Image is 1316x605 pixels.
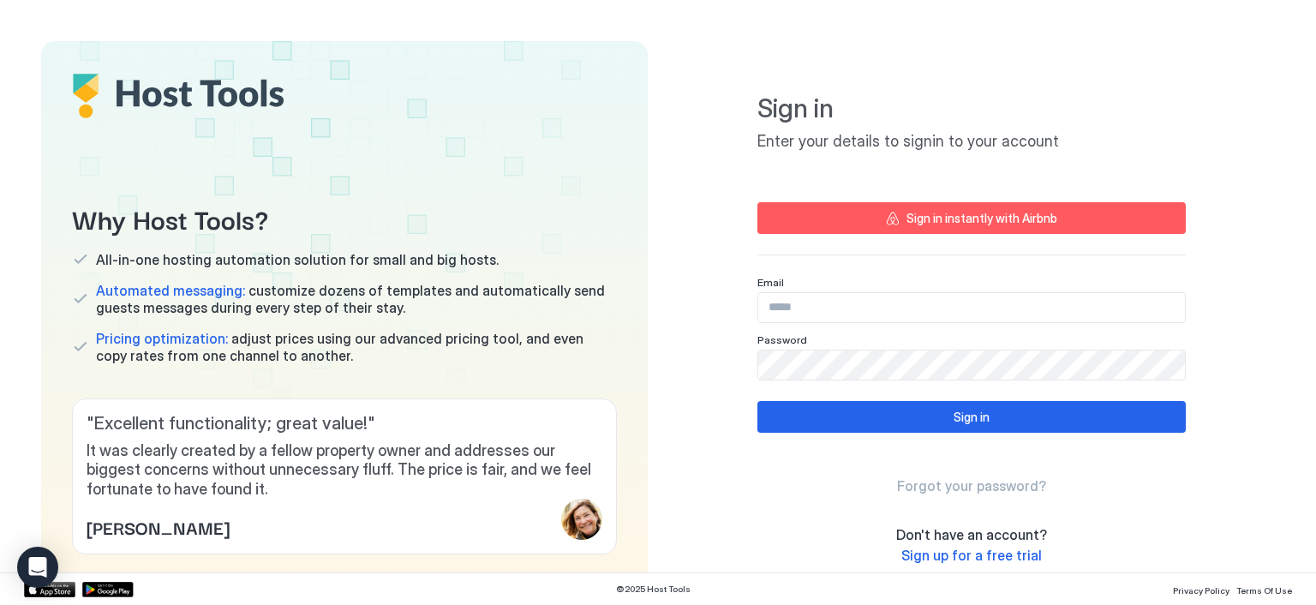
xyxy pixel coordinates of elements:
[72,199,617,237] span: Why Host Tools?
[758,350,1185,380] input: Input Field
[96,251,499,268] span: All-in-one hosting automation solution for small and big hosts.
[758,293,1185,322] input: Input Field
[897,477,1046,494] span: Forgot your password?
[757,132,1186,152] span: Enter your details to signin to your account
[757,333,807,346] span: Password
[954,408,990,426] div: Sign in
[82,582,134,597] a: Google Play Store
[1173,580,1229,598] a: Privacy Policy
[96,330,228,347] span: Pricing optimization:
[906,209,1057,227] div: Sign in instantly with Airbnb
[1173,585,1229,596] span: Privacy Policy
[757,202,1186,234] button: Sign in instantly with Airbnb
[96,282,617,316] span: customize dozens of templates and automatically send guests messages during every step of their s...
[87,413,602,434] span: " Excellent functionality; great value! "
[17,547,58,588] div: Open Intercom Messenger
[901,547,1042,565] a: Sign up for a free trial
[24,582,75,597] a: App Store
[757,401,1186,433] button: Sign in
[1236,580,1292,598] a: Terms Of Use
[96,282,245,299] span: Automated messaging:
[616,584,691,595] span: © 2025 Host Tools
[96,330,617,364] span: adjust prices using our advanced pricing tool, and even copy rates from one channel to another.
[87,514,230,540] span: [PERSON_NAME]
[897,477,1046,495] a: Forgot your password?
[896,526,1047,543] span: Don't have an account?
[901,547,1042,564] span: Sign up for a free trial
[87,441,602,500] span: It was clearly created by a fellow property owner and addresses our biggest concerns without unne...
[757,276,784,289] span: Email
[1236,585,1292,596] span: Terms Of Use
[757,93,1186,125] span: Sign in
[561,499,602,540] div: profile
